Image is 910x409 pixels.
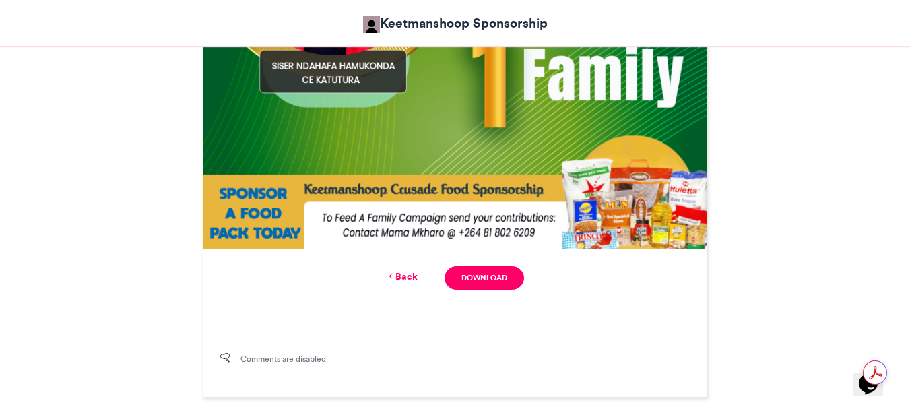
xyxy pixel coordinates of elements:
[363,16,380,33] img: Keetmanshoop Sponsorship
[386,270,418,284] a: Back
[363,13,548,33] a: Keetmanshoop Sponsorship
[445,266,523,290] a: Download
[240,353,326,365] span: Comments are disabled
[853,355,897,396] iframe: chat widget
